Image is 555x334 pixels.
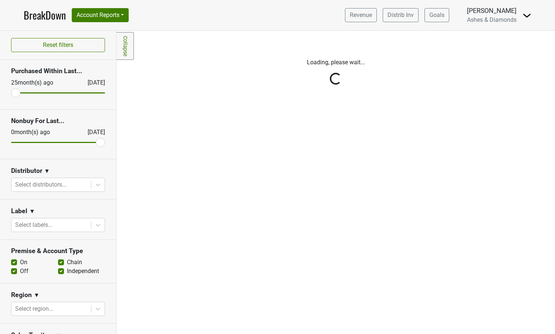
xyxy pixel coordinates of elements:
[424,8,449,22] a: Goals
[383,8,419,22] a: Distrib Inv
[467,6,517,16] div: [PERSON_NAME]
[116,32,134,60] a: Collapse
[467,16,517,23] span: Ashes & Diamonds
[24,7,66,23] a: BreakDown
[72,8,129,22] button: Account Reports
[522,11,531,20] img: Dropdown Menu
[345,8,377,22] a: Revenue
[131,58,541,67] p: Loading, please wait...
